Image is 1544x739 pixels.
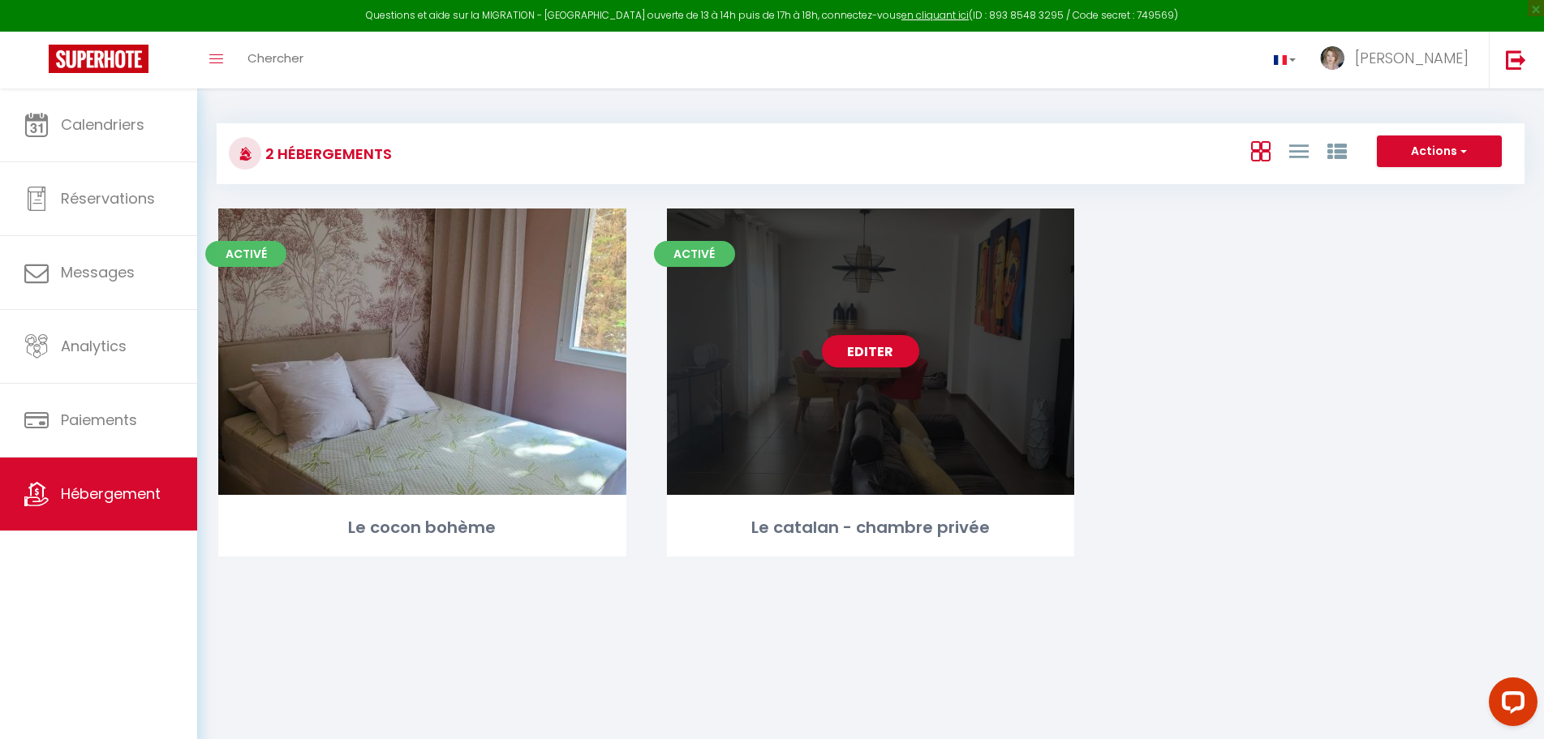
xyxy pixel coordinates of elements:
[667,515,1075,540] div: Le catalan - chambre privée
[205,241,286,267] span: Activé
[1320,46,1344,70] img: ...
[1251,137,1271,164] a: Vue en Box
[654,241,735,267] span: Activé
[1355,48,1469,68] span: [PERSON_NAME]
[1377,135,1502,168] button: Actions
[49,45,148,73] img: Super Booking
[235,32,316,88] a: Chercher
[1308,32,1489,88] a: ... [PERSON_NAME]
[261,135,392,172] h3: 2 Hébergements
[1327,137,1347,164] a: Vue par Groupe
[247,49,303,67] span: Chercher
[373,335,471,367] a: Editer
[218,515,626,540] div: Le cocon bohème
[61,262,135,282] span: Messages
[1506,49,1526,70] img: logout
[61,410,137,430] span: Paiements
[61,336,127,356] span: Analytics
[61,114,144,135] span: Calendriers
[61,483,161,504] span: Hébergement
[822,335,919,367] a: Editer
[901,8,969,22] a: en cliquant ici
[61,188,155,208] span: Réservations
[1289,137,1309,164] a: Vue en Liste
[1476,671,1544,739] iframe: LiveChat chat widget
